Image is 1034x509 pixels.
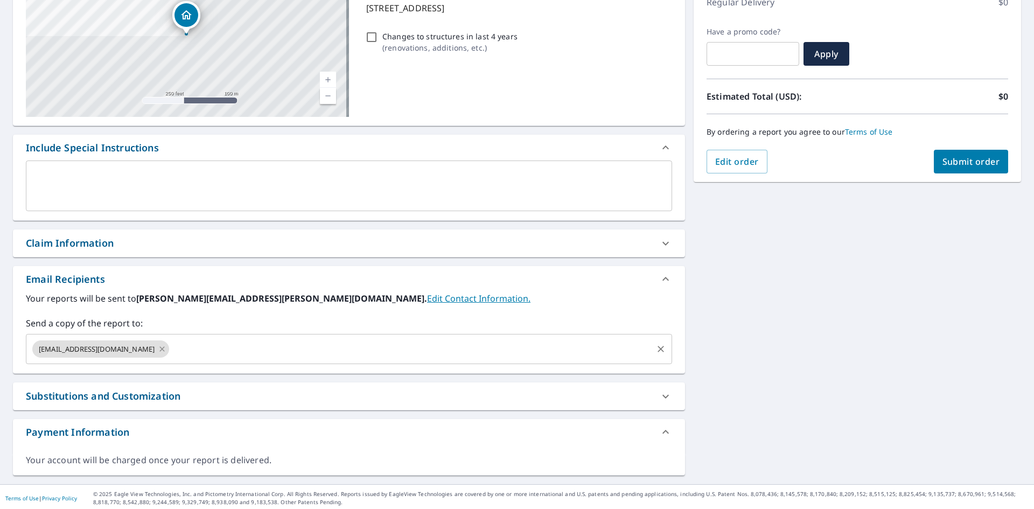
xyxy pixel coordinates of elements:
button: Apply [804,42,849,66]
p: [STREET_ADDRESS] [366,2,668,15]
p: ( renovations, additions, etc. ) [382,42,518,53]
span: Apply [812,48,841,60]
div: Email Recipients [13,266,685,292]
div: Email Recipients [26,272,105,287]
span: Submit order [942,156,1000,168]
div: Include Special Instructions [26,141,159,155]
p: © 2025 Eagle View Technologies, Inc. and Pictometry International Corp. All Rights Reserved. Repo... [93,490,1029,506]
span: Edit order [715,156,759,168]
label: Send a copy of the report to: [26,317,672,330]
button: Clear [653,341,668,357]
div: Include Special Instructions [13,135,685,161]
div: Claim Information [13,229,685,257]
a: EditContactInfo [427,292,530,304]
button: Edit order [707,150,767,173]
p: By ordering a report you agree to our [707,127,1008,137]
div: Payment Information [13,419,685,445]
label: Your reports will be sent to [26,292,672,305]
div: Substitutions and Customization [13,382,685,410]
p: $0 [998,90,1008,103]
p: | [5,495,77,501]
a: Terms of Use [845,127,893,137]
div: [EMAIL_ADDRESS][DOMAIN_NAME] [32,340,169,358]
div: Substitutions and Customization [26,389,180,403]
b: [PERSON_NAME][EMAIL_ADDRESS][PERSON_NAME][DOMAIN_NAME]. [136,292,427,304]
p: Estimated Total (USD): [707,90,857,103]
div: Your account will be charged once your report is delivered. [26,454,672,466]
p: Changes to structures in last 4 years [382,31,518,42]
div: Payment Information [26,425,129,440]
label: Have a promo code? [707,27,799,37]
a: Current Level 17, Zoom Out [320,88,336,104]
div: Dropped pin, building 1, Residential property, 1305 Mohawk Dr Arlington, TX 76012 [172,1,200,34]
button: Submit order [934,150,1009,173]
a: Privacy Policy [42,494,77,502]
a: Terms of Use [5,494,39,502]
div: Claim Information [26,236,114,250]
span: [EMAIL_ADDRESS][DOMAIN_NAME] [32,344,161,354]
a: Current Level 17, Zoom In [320,72,336,88]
